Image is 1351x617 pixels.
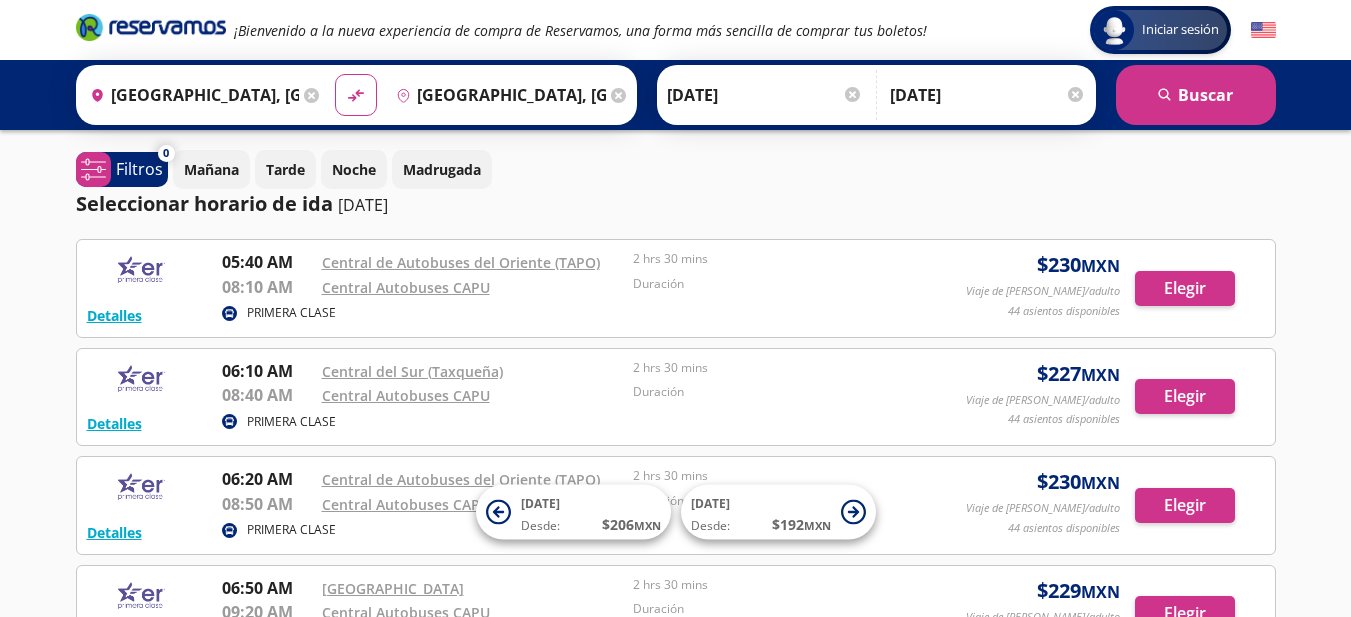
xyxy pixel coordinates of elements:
button: Detalles [87,522,142,543]
small: MXN [634,518,661,533]
span: 0 [163,145,169,162]
button: Elegir [1135,488,1235,523]
span: Iniciar sesión [1134,20,1227,40]
a: Central Autobuses CAPU [322,386,490,405]
p: 2 hrs 30 mins [633,467,935,485]
p: PRIMERA CLASE [247,521,336,539]
p: 44 asientos disponibles [1008,303,1120,320]
p: PRIMERA CLASE [247,413,336,431]
span: [DATE] [521,495,560,512]
img: RESERVAMOS [87,359,197,399]
p: 2 hrs 30 mins [633,576,935,594]
small: MXN [1081,255,1120,277]
p: Filtros [116,157,163,181]
button: Elegir [1135,271,1235,306]
button: Elegir [1135,379,1235,414]
span: $ 230 [1037,250,1120,280]
span: [DATE] [691,495,730,512]
a: Central del Sur (Taxqueña) [322,362,503,381]
p: 44 asientos disponibles [1008,411,1120,428]
span: Desde: [521,517,560,535]
p: 06:10 AM [222,359,312,383]
p: Viaje de [PERSON_NAME]/adulto [966,500,1120,517]
button: [DATE]Desde:$206MXN [476,485,671,540]
a: [GEOGRAPHIC_DATA] [322,579,464,598]
button: English [1251,18,1276,43]
p: Viaje de [PERSON_NAME]/adulto [966,283,1120,300]
p: Duración [633,383,935,401]
p: Viaje de [PERSON_NAME]/adulto [966,392,1120,409]
p: 08:10 AM [222,275,312,299]
p: [DATE] [338,193,388,217]
p: Duración [633,275,935,293]
em: ¡Bienvenido a la nueva experiencia de compra de Reservamos, una forma más sencilla de comprar tus... [234,21,927,40]
input: Buscar Origen [82,70,300,120]
input: Opcional [890,70,1086,120]
button: Madrugada [392,150,492,189]
a: Central de Autobuses del Oriente (TAPO) [322,253,600,272]
p: PRIMERA CLASE [247,304,336,322]
a: Brand Logo [76,12,226,48]
button: Detalles [87,305,142,326]
i: Brand Logo [76,12,226,42]
span: $ 227 [1037,359,1120,389]
span: $ 192 [772,514,831,535]
input: Buscar Destino [388,70,606,120]
a: Central de Autobuses del Oriente (TAPO) [322,470,600,489]
p: 05:40 AM [222,250,312,274]
button: Detalles [87,413,142,434]
p: 08:40 AM [222,383,312,407]
p: 44 asientos disponibles [1008,520,1120,537]
p: 06:20 AM [222,467,312,491]
button: Tarde [255,150,316,189]
input: Elegir Fecha [667,70,863,120]
small: MXN [1081,472,1120,494]
img: RESERVAMOS [87,576,197,616]
span: Desde: [691,517,730,535]
p: Mañana [184,159,239,180]
p: Seleccionar horario de ida [76,189,333,219]
small: MXN [1081,581,1120,603]
p: 2 hrs 30 mins [633,359,935,377]
span: $ 230 [1037,467,1120,497]
button: [DATE]Desde:$192MXN [681,485,876,540]
p: 08:50 AM [222,492,312,516]
a: Central Autobuses CAPU [322,495,490,514]
img: RESERVAMOS [87,250,197,290]
small: MXN [804,518,831,533]
span: $ 229 [1037,576,1120,606]
button: Buscar [1116,65,1276,125]
p: 06:50 AM [222,576,312,600]
span: $ 206 [602,514,661,535]
img: RESERVAMOS [87,467,197,507]
a: Central Autobuses CAPU [322,278,490,297]
p: Noche [332,159,376,180]
button: Mañana [173,150,250,189]
button: Noche [321,150,387,189]
small: MXN [1081,364,1120,386]
p: 2 hrs 30 mins [633,250,935,268]
p: Tarde [266,159,305,180]
button: 0Filtros [76,152,168,187]
p: Madrugada [403,159,481,180]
